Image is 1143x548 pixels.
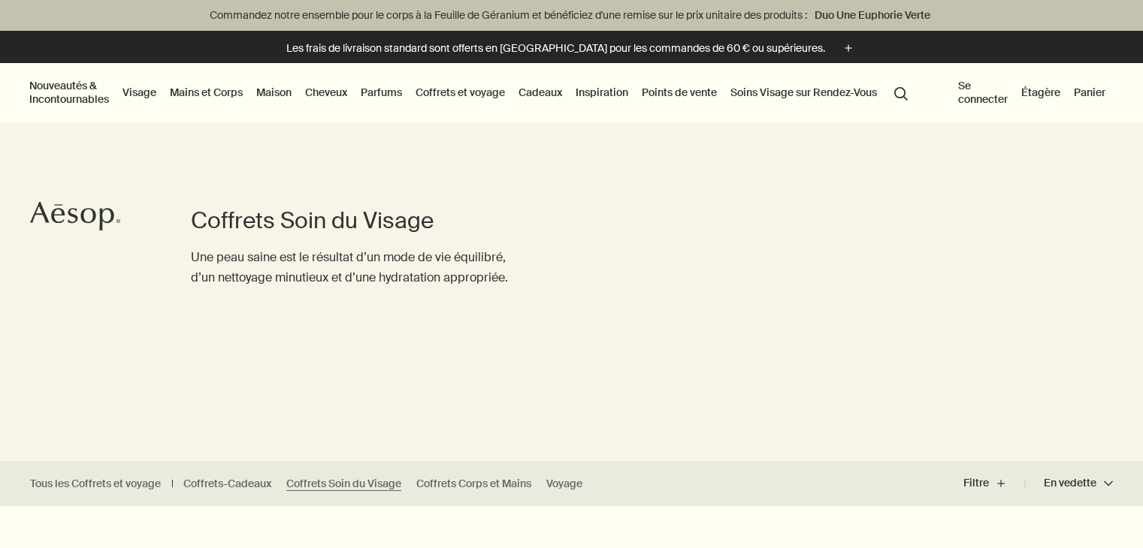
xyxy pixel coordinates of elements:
[30,477,161,491] a: Tous les Coffrets et voyage
[286,40,857,57] button: Les frais de livraison standard sont offerts en [GEOGRAPHIC_DATA] pour les commandes de 60 € ou s...
[1025,465,1113,501] button: En vedette
[516,83,565,102] a: Cadeaux
[546,477,582,491] a: Voyage
[887,78,915,107] button: Lancer une recherche
[26,63,948,123] nav: primary
[416,477,531,491] a: Coffrets Corps et Mains
[286,41,825,56] p: Les frais de livraison standard sont offerts en [GEOGRAPHIC_DATA] pour les commandes de 60 € ou s...
[955,63,1117,123] nav: supplementary
[413,83,508,102] a: Coffrets et voyage
[26,197,124,239] a: Aesop
[639,83,720,102] button: Points de vente
[573,83,631,102] a: Inspiration
[1071,83,1108,102] button: Panier
[343,515,370,542] button: Placer sur l'étagère
[167,83,246,102] a: Mains et Corps
[191,247,512,288] p: Une peau saine est le résultat d’un mode de vie équilibré, d’un nettoyage minutieux et d’une hydr...
[183,477,271,491] a: Coffrets-Cadeaux
[253,83,295,102] a: Maison
[1107,515,1134,542] button: Placer sur l'étagère
[15,8,1128,23] p: Commandez notre ensemble pour le corps à la Feuille de Géranium et bénéficiez d'une remise sur le...
[286,477,401,491] a: Coffrets Soin du Visage
[727,83,880,102] a: Soins Visage sur Rendez-Vous
[812,7,933,23] a: Duo Une Euphorie Verte
[963,465,1025,501] button: Filtre
[191,206,512,236] h1: Coffrets Soin du Visage
[26,76,112,109] button: Nouveautés & Incontournables
[955,76,1011,109] button: Se connecter
[725,515,752,542] button: Placer sur l'étagère
[30,201,120,231] svg: Aesop
[1018,83,1063,102] a: Étagère
[119,83,159,102] a: Visage
[302,83,350,102] a: Cheveux
[358,83,405,102] a: Parfums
